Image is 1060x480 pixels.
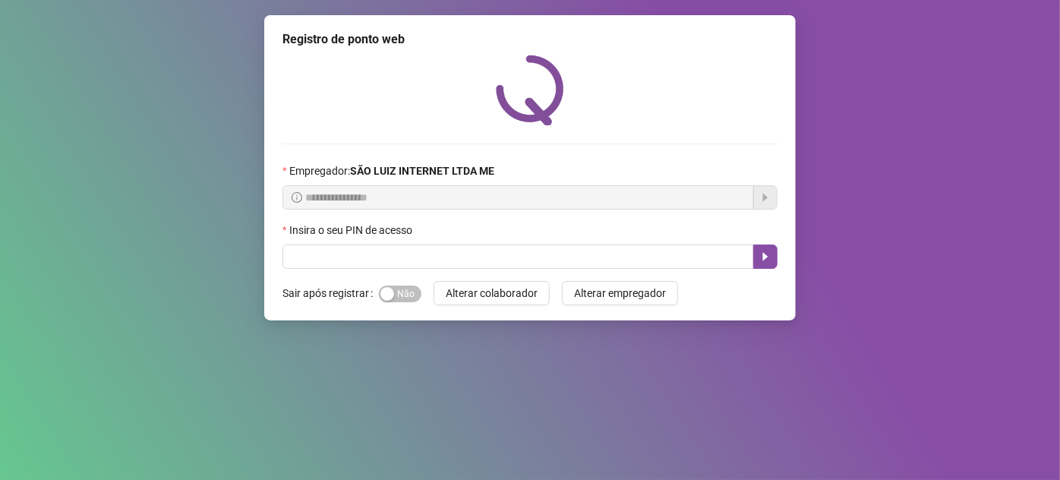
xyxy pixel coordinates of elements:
label: Insira o seu PIN de acesso [282,222,422,238]
img: QRPoint [496,55,564,125]
span: Alterar colaborador [446,285,538,302]
span: info-circle [292,192,302,203]
span: Alterar empregador [574,285,666,302]
span: Empregador : [289,163,494,179]
button: Alterar empregador [562,281,678,305]
span: caret-right [759,251,771,263]
button: Alterar colaborador [434,281,550,305]
strong: SÃO LUIZ INTERNET LTDA ME [350,165,494,177]
label: Sair após registrar [282,281,379,305]
div: Registro de ponto web [282,30,778,49]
